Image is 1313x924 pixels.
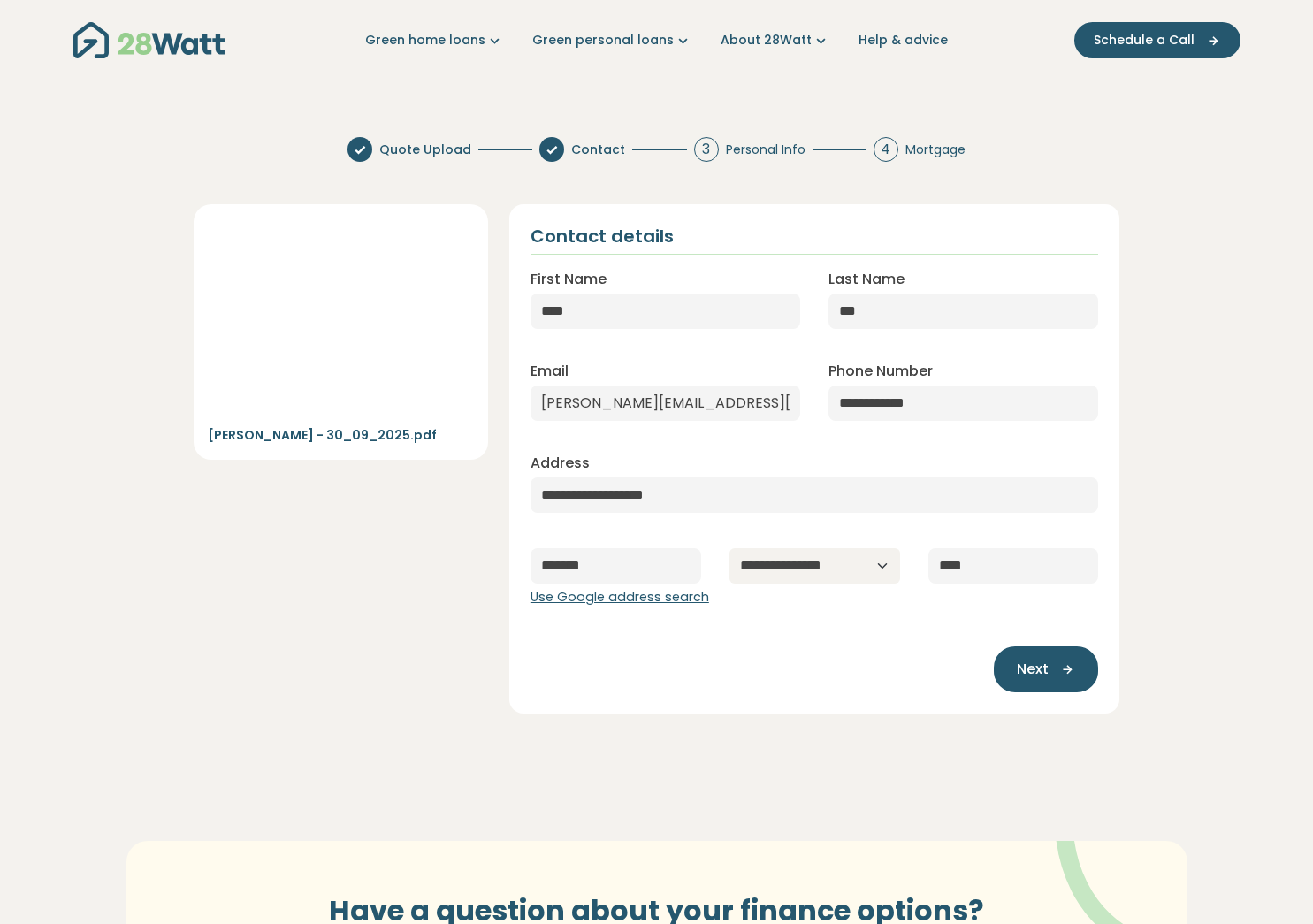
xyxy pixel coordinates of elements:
[721,31,830,50] a: About 28Watt
[531,588,709,607] button: Use Google address search
[905,141,966,159] span: Mortgage
[828,269,905,290] label: Last Name
[1094,31,1195,50] span: Schedule a Call
[694,137,719,162] div: 3
[73,22,225,58] img: 28Watt
[531,225,674,247] h2: Contact details
[1074,22,1240,58] button: Schedule a Call
[1017,659,1049,680] span: Next
[531,269,607,290] label: First Name
[874,137,898,162] div: 4
[208,218,474,418] iframe: Uploaded Quote Preview
[859,31,948,50] a: Help & advice
[531,453,590,474] label: Address
[531,386,800,421] input: Enter email
[531,361,569,382] label: Email
[365,31,504,50] a: Green home loans
[379,141,471,159] span: Quote Upload
[828,361,933,382] label: Phone Number
[571,141,625,159] span: Contact
[532,31,692,50] a: Green personal loans
[994,646,1098,692] button: Next
[73,18,1240,63] nav: Main navigation
[208,425,474,445] p: [PERSON_NAME] - 30_09_2025.pdf
[726,141,805,159] span: Personal Info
